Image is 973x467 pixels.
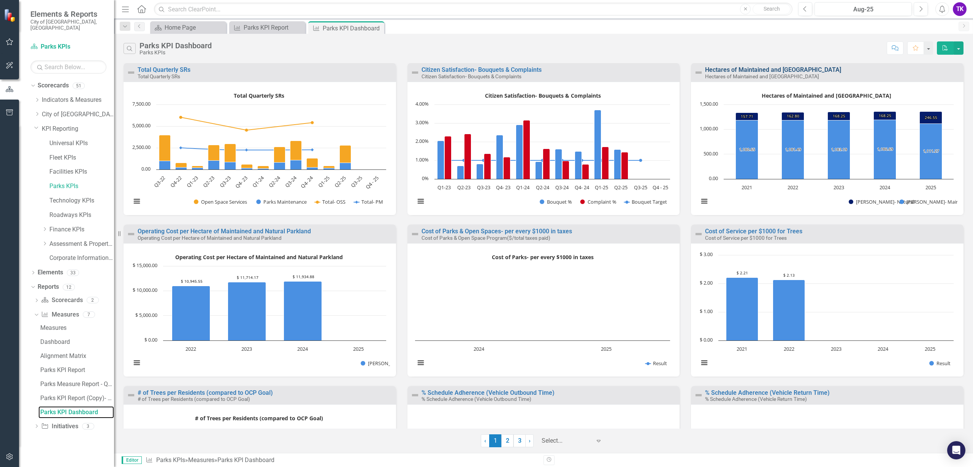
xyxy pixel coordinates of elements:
div: 7 [83,312,95,318]
path: Q1-23, 198. Parks Maintenance . [192,168,203,169]
text: 4.00% [415,100,429,107]
text: 0% [422,175,429,182]
path: Q3-24, 1.6031458. Bouquet %. [555,149,562,179]
a: Operating Cost per Hectare of Maintained and Natural Parkland [138,228,311,235]
button: View chart menu, Hectares of Maintained and Natural Parkland [699,196,710,207]
a: Measures [38,322,114,334]
a: Corporate Information Governance KPIs [49,254,114,263]
text: $ 2.21 [737,270,748,275]
text: 2024 [297,345,308,352]
img: Not Defined [127,68,136,77]
text: 2024 [473,345,484,352]
span: Editor [122,456,142,464]
path: 2025, 246.55. Regina- Natural . [920,111,942,123]
path: Q4- 24, 1.47630148. Bouquet %. [575,151,582,179]
path: Q2-23, 1,049. Parks Maintenance . [208,160,220,169]
text: 162.80 [787,113,799,119]
path: Q3-24, 2,253. Open Space Services. [290,141,302,160]
a: Parks KPI Dashboard [38,406,114,418]
a: Scorecards [41,296,82,305]
input: Search Below... [30,60,106,74]
path: Q4-22, 2,502. Total- PM. [179,146,182,149]
path: 2021, 2.21. Result. [726,277,758,340]
div: 2 [87,297,99,304]
text: Q3-23 [218,174,232,188]
path: Q3-23, 0.81577158. Bouquet %. [476,164,483,179]
text: $ 5,000.00 [135,312,157,318]
button: View chart menu, Chart [699,358,710,368]
text: Q4- 23 [496,184,510,191]
svg: Interactive chart [411,251,674,375]
svg: Interactive chart [695,251,957,375]
div: 33 [67,269,79,276]
path: Q1-24, 2.90556901. Bouquet %. [516,125,523,179]
path: 2023, 1,183.19. Regina- Maintained. [828,120,850,179]
text: 0.00 [141,165,151,172]
text: Q4-22 [169,174,183,188]
text: Q4 - 25 [652,184,668,191]
div: Parks KPI Report [244,23,303,32]
a: Hectares of Maintained and [GEOGRAPHIC_DATA] [705,66,841,73]
button: Show Total- OSS [315,198,345,205]
path: Q4- 24, 0.77700078. Complaint %. [582,164,589,179]
a: Parks KPI Report [231,23,303,32]
button: Aug-25 [815,2,912,16]
button: TK [953,2,967,16]
small: # of Trees per Residents (compared to OCP Goal) [138,396,250,402]
div: Double-Click to Edit [124,225,396,377]
div: Double-Click to Edit [407,63,680,215]
a: # of Trees per Residents (compared to OCP Goal) [138,389,273,396]
path: 2021, 157.71. Regina- Natural . [736,112,758,120]
path: Q4-22, 560. Open Space Services. [176,163,187,167]
a: Universal KPIs [49,139,114,148]
path: Q4- 24, 254. Parks Maintenance . [307,167,318,169]
small: % Schedule Adherence (Vehicle Return Time) [705,396,807,402]
text: Q4- 23 [234,174,249,190]
div: Parks KPI Report (Copy)- AM Network [40,395,114,402]
path: Q3-22, 3,021. Open Space Services. [159,135,171,161]
path: Q2-24, 1. Bouquet Target. [541,159,544,162]
text: 1,000.00 [700,125,718,132]
a: Initiatives [41,422,78,431]
div: Cost of Parks- per every $1000 in taxes. Highcharts interactive chart. [411,251,676,375]
path: Q1-25, 171. Parks Maintenance . [323,168,335,169]
path: 2023, 168.25. Regina- Natural . [828,112,850,120]
img: Not Defined [410,230,420,239]
text: 2025 [925,184,936,191]
div: Operating Cost per Hectare of Maintained and Natural Parkland. Highcharts interactive chart. [127,251,392,375]
text: 1,500.00 [700,100,718,107]
path: Q2-24, 809. Parks Maintenance . [274,162,285,169]
div: Parks KPI Dashboard [139,41,212,50]
a: Indicators & Measures [42,96,114,104]
text: Q1-24 [251,174,265,188]
a: 3 [513,434,526,447]
g: Open Space Services, series 1 of 4. Bar series with 14 bars. [159,104,379,169]
path: Q2-24, 1.61290323. Complaint %. [543,149,550,179]
text: Q4 - 25 [364,174,380,190]
a: Home Page [152,23,224,32]
a: Scorecards [38,81,69,90]
a: Parks Measure Report - Q1 2023 [38,378,114,390]
text: 7,500.00 [132,100,151,107]
img: ClearPoint Strategy [4,9,17,22]
text: 1,183.19 [831,147,847,152]
div: Parks KPI Dashboard [217,456,274,464]
text: Q2-25 [333,174,347,188]
button: Show Bouquet Target [624,198,667,205]
span: Search [764,6,780,12]
text: Q3-23 [477,184,490,191]
text: $ 0.00 [700,336,713,343]
text: 1,180.65 [739,147,755,152]
a: Parks KPI Report (Copy)- AM Network [38,392,114,404]
text: Q4- 24 [574,184,589,191]
img: Not Defined [694,230,703,239]
path: Q4- 23, 162. Parks Maintenance . [241,168,253,169]
text: 2021 [737,345,747,352]
text: Q2-23 [201,174,216,188]
text: 2025 [601,345,612,352]
button: Show Parks Maintenance [256,198,307,205]
path: 2023, 11,714.17. Regina. [228,282,266,340]
text: 157.71 [741,114,753,119]
a: Roadways KPIs [49,211,114,220]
